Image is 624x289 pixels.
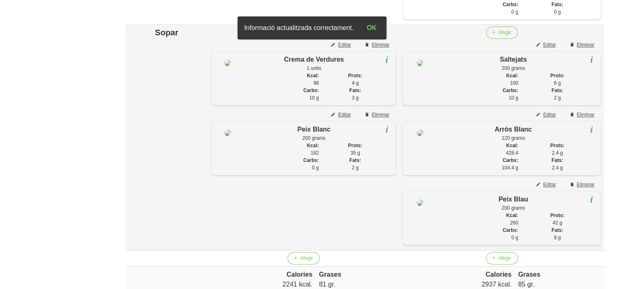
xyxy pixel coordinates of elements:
[550,213,565,218] strong: Prots:
[554,235,561,240] span: 8 g
[303,88,319,93] strong: Carbs:
[349,88,361,93] strong: Fats:
[506,143,518,148] strong: Kcal:
[286,271,312,278] strong: Calories
[511,235,518,240] span: 0 g
[552,150,563,156] span: 2.4 g
[309,95,319,101] span: 10 g
[502,205,525,211] span: 200 grams
[510,80,518,86] span: 100
[319,271,341,278] strong: Grases
[551,157,563,163] strong: Fats:
[297,126,331,133] span: Peix Blanc
[313,80,319,86] span: 98
[506,73,518,79] strong: Kcal:
[486,271,512,278] strong: Calories
[372,111,389,118] span: Eliminar
[498,196,528,203] span: Peix Blau
[417,199,423,206] img: 8ea60705-12ae-42e8-83e1-4ba62b1261d5%2Ffoods%2F67573-peix-blau-jpeg.jpeg
[503,227,518,233] strong: Carbs:
[531,39,562,51] button: Editar
[238,20,360,36] div: Informació actualitzada correctament.
[543,111,556,118] span: Editar
[565,178,601,191] button: Eliminar
[511,9,518,15] span: 0 g
[509,95,518,101] span: 10 g
[553,220,562,226] span: 42 g
[300,254,313,262] span: Afegir
[302,135,326,141] span: 200 grams
[577,111,594,118] span: Eliminar
[577,41,594,49] span: Eliminar
[224,129,231,136] img: 8ea60705-12ae-42e8-83e1-4ba62b1261d5%2Ffoods%2F95578-peix-blanc-jpg.jpg
[495,126,532,133] span: Arròs Blanc
[350,150,360,156] span: 35 g
[486,252,518,264] button: Afegir
[550,143,565,148] strong: Prots:
[348,73,362,79] strong: Prots:
[326,39,357,51] button: Editar
[129,26,205,39] div: Sopar
[352,80,359,86] span: 4 g
[531,178,562,191] button: Editar
[311,150,319,156] span: 162
[303,157,319,163] strong: Carbs:
[503,157,518,163] strong: Carbs:
[486,26,518,39] button: Afegir
[326,109,357,121] button: Editar
[352,165,359,171] span: 2 g
[518,271,540,278] strong: Grases
[502,165,518,171] span: 104.4 g
[349,157,361,163] strong: Fats:
[417,129,423,136] img: 8ea60705-12ae-42e8-83e1-4ba62b1261d5%2Ffoods%2F14101-arroz-blanco-jpg.jpg
[551,88,563,93] strong: Fats:
[312,165,319,171] span: 0 g
[224,60,231,66] img: 8ea60705-12ae-42e8-83e1-4ba62b1261d5%2Ffoods%2F62550-crema-de-verdures-jpg.jpg
[348,143,362,148] strong: Prots:
[543,41,556,49] span: Editar
[307,143,319,148] strong: Kcal:
[359,39,396,51] button: Eliminar
[502,65,525,71] span: 200 grams
[372,41,389,49] span: Eliminar
[417,60,423,66] img: 8ea60705-12ae-42e8-83e1-4ba62b1261d5%2Ffoods%2F76786-saltejats-jpg.jpg
[577,181,594,188] span: Eliminar
[338,111,351,118] span: Editar
[500,56,527,63] span: Saltejats
[552,165,563,171] span: 2.4 g
[498,254,511,262] span: Afegir
[543,181,556,188] span: Editar
[510,220,518,226] span: 260
[503,88,518,93] strong: Carbs:
[288,252,319,264] button: Afegir
[338,41,351,49] span: Editar
[502,135,525,141] span: 120 grams
[306,65,321,71] span: 1 units
[307,73,319,79] strong: Kcal:
[565,39,601,51] button: Eliminar
[359,109,396,121] button: Eliminar
[554,95,561,101] span: 2 g
[506,213,518,218] strong: Kcal:
[551,2,563,7] strong: Fats:
[352,95,359,101] span: 3 g
[284,56,344,63] span: Crema de Verdures
[554,9,561,15] span: 0 g
[554,80,561,86] span: 6 g
[550,73,565,79] strong: Prots:
[551,227,563,233] strong: Fats:
[531,109,562,121] button: Editar
[506,150,518,156] span: 428.4
[503,2,518,7] strong: Carbs:
[565,109,601,121] button: Eliminar
[498,29,511,36] span: Afegir
[360,20,383,36] button: OK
